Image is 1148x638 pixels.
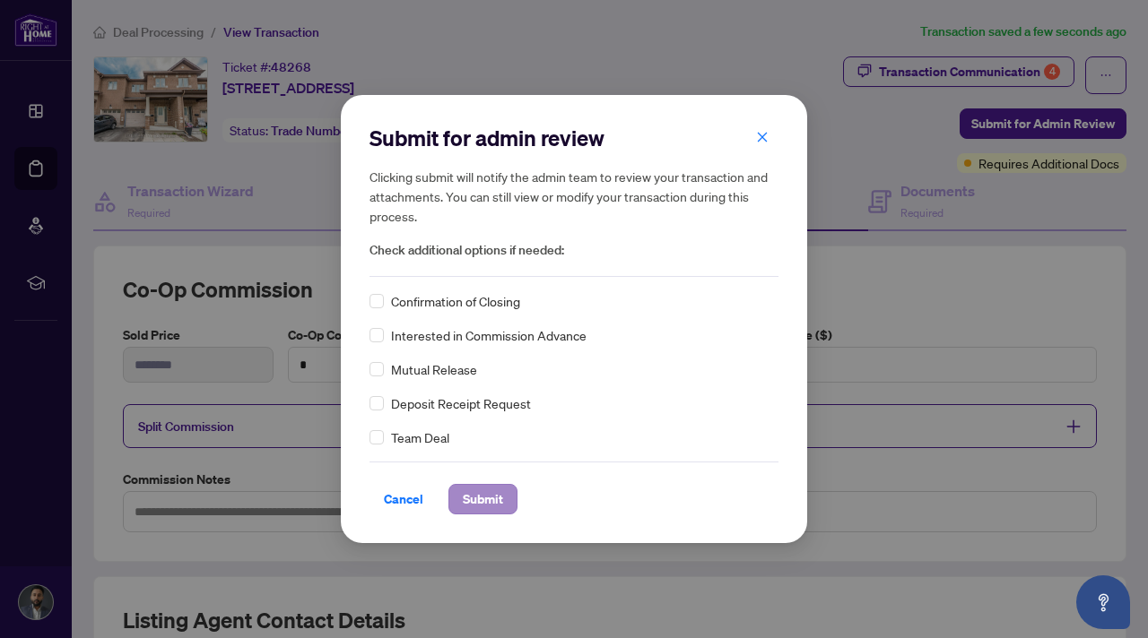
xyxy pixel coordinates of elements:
[391,359,477,379] span: Mutual Release
[1076,575,1130,629] button: Open asap
[391,393,531,413] span: Deposit Receipt Request
[448,484,517,514] button: Submit
[391,427,449,447] span: Team Deal
[370,124,778,152] h2: Submit for admin review
[370,167,778,226] h5: Clicking submit will notify the admin team to review your transaction and attachments. You can st...
[463,485,503,513] span: Submit
[370,240,778,261] span: Check additional options if needed:
[391,291,520,311] span: Confirmation of Closing
[370,484,438,514] button: Cancel
[384,485,423,513] span: Cancel
[756,131,769,143] span: close
[391,325,587,345] span: Interested in Commission Advance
